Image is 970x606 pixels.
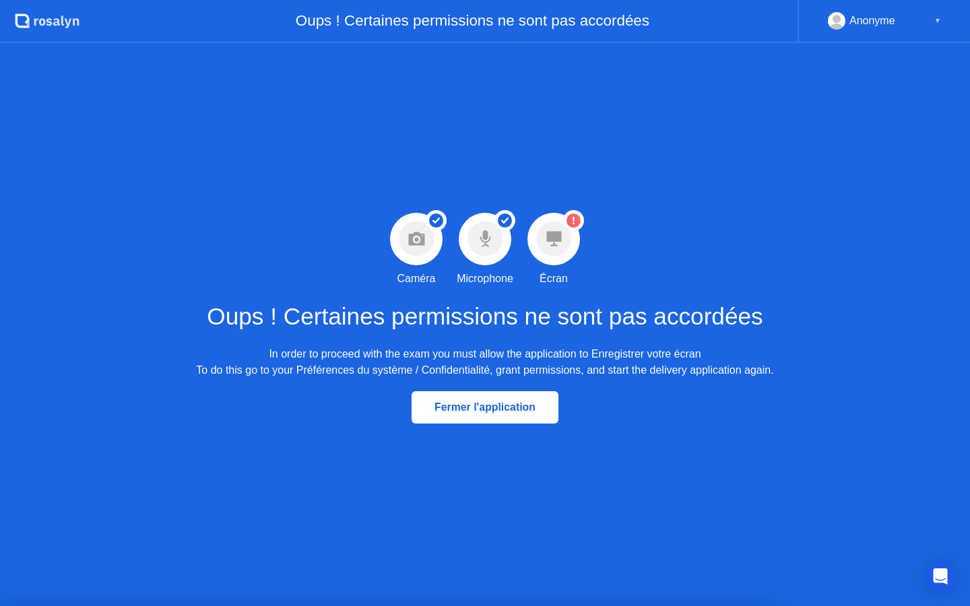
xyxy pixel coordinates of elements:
[397,271,436,287] div: Caméra
[207,299,763,335] h1: Oups ! Certaines permissions ne sont pas accordées
[849,12,895,30] div: Anonyme
[934,12,941,30] div: ▼
[540,271,568,287] div: Écran
[416,401,554,413] div: Fermer l'application
[196,346,773,378] div: In order to proceed with the exam you must allow the application to Enregistrer votre écran To do...
[457,271,513,287] div: Microphone
[924,560,957,593] div: Open Intercom Messenger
